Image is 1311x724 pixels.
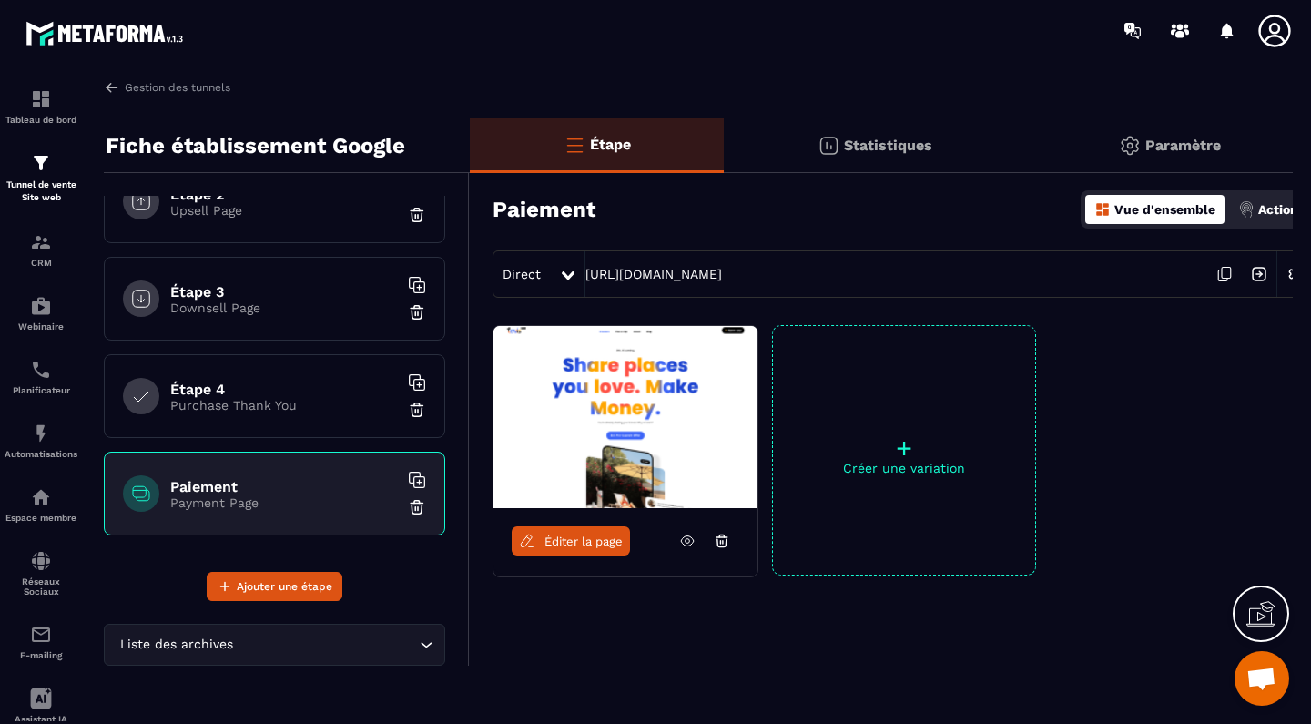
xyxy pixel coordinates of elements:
p: Créer une variation [773,461,1035,475]
img: logo [25,16,189,50]
a: [URL][DOMAIN_NAME] [585,267,722,281]
img: trash [408,401,426,419]
p: Purchase Thank You [170,398,398,413]
a: automationsautomationsEspace membre [5,473,77,536]
p: Réseaux Sociaux [5,576,77,597]
input: Search for option [237,635,415,655]
button: Ajouter une étape [207,572,342,601]
a: emailemailE-mailing [5,610,77,674]
span: Liste des archives [116,635,237,655]
p: Downsell Page [170,301,398,315]
a: formationformationTunnel de vente Site web [5,138,77,218]
img: setting-gr.5f69749f.svg [1119,135,1141,157]
p: Paramètre [1145,137,1221,154]
a: formationformationCRM [5,218,77,281]
a: automationsautomationsAutomatisations [5,409,77,473]
p: CRM [5,258,77,268]
p: Espace membre [5,513,77,523]
a: schedulerschedulerPlanificateur [5,345,77,409]
a: Gestion des tunnels [104,79,230,96]
img: formation [30,152,52,174]
p: Étape [590,136,631,153]
h6: Paiement [170,478,398,495]
a: Éditer la page [512,526,630,556]
img: arrow-next.bcc2205e.svg [1242,257,1276,291]
img: automations [30,423,52,444]
p: Assistant IA [5,714,77,724]
p: Tunnel de vente Site web [5,178,77,204]
p: Vue d'ensemble [1114,202,1215,217]
img: scheduler [30,359,52,381]
img: arrow [104,79,120,96]
div: Search for option [104,624,445,666]
span: Éditer la page [544,535,623,548]
p: Fiche établissement Google [106,127,405,164]
a: automationsautomationsWebinaire [5,281,77,345]
a: social-networksocial-networkRéseaux Sociaux [5,536,77,610]
p: Webinaire [5,321,77,331]
p: E-mailing [5,650,77,660]
img: automations [30,295,52,317]
img: automations [30,486,52,508]
a: formationformationTableau de bord [5,75,77,138]
img: formation [30,88,52,110]
img: actions.d6e523a2.png [1238,201,1255,218]
img: social-network [30,550,52,572]
span: Ajouter une étape [237,577,332,596]
h6: Étape 4 [170,381,398,398]
div: Ouvrir le chat [1235,651,1289,706]
span: Direct [503,267,541,281]
p: Upsell Page [170,203,398,218]
p: Planificateur [5,385,77,395]
img: bars-o.4a397970.svg [564,134,585,156]
p: Automatisations [5,449,77,459]
img: trash [408,206,426,224]
img: formation [30,231,52,253]
h3: Paiement [493,197,595,222]
img: trash [408,303,426,321]
img: image [493,326,757,508]
img: stats.20deebd0.svg [818,135,839,157]
p: Actions [1258,202,1305,217]
p: Payment Page [170,495,398,510]
img: email [30,624,52,646]
p: Tableau de bord [5,115,77,125]
h6: Étape 3 [170,283,398,301]
p: + [773,435,1035,461]
img: trash [408,498,426,516]
img: dashboard-orange.40269519.svg [1094,201,1111,218]
p: Statistiques [844,137,932,154]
